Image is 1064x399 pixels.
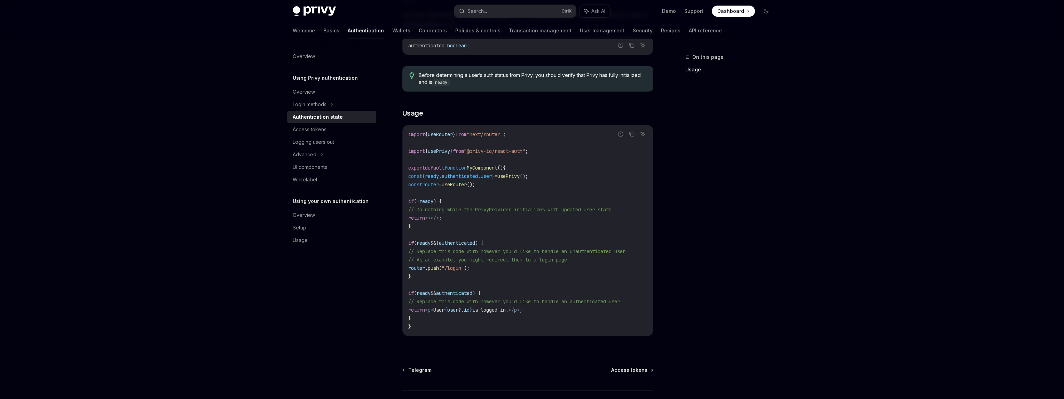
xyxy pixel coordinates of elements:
[293,138,334,146] div: Logging users out
[425,165,444,171] span: default
[293,175,317,184] div: Whitelabel
[348,22,384,39] a: Authentication
[287,136,376,148] a: Logging users out
[287,123,376,136] a: Access tokens
[439,240,475,246] span: authenticated
[520,307,522,313] span: ;
[464,307,470,313] span: id
[478,173,481,179] span: ,
[633,22,653,39] a: Security
[442,173,478,179] span: authenticated
[432,79,450,86] code: ready
[428,148,450,154] span: usePrivy
[431,240,436,246] span: &&
[417,290,431,296] span: ready
[509,22,572,39] a: Transaction management
[497,173,520,179] span: usePrivy
[293,211,315,219] div: Overview
[425,307,428,313] span: <
[685,64,777,75] a: Usage
[439,181,442,188] span: =
[408,265,425,271] span: router
[442,181,467,188] span: useRouter
[293,197,369,205] h5: Using your own authentication
[419,198,433,204] span: ready
[287,221,376,234] a: Setup
[436,290,472,296] span: authenticated
[419,72,646,86] span: Before determining a user’s auth status from Privy, you should verify that Privy has fully initia...
[492,173,495,179] span: }
[287,173,376,186] a: Whitelabel
[439,215,442,221] span: ;
[433,198,442,204] span: ) {
[422,173,425,179] span: {
[662,8,676,15] a: Demo
[453,131,456,138] span: }
[428,131,453,138] span: useRouter
[561,8,572,14] span: Ctrl K
[433,307,444,313] span: User
[525,148,528,154] span: ;
[287,234,376,247] a: Usage
[467,7,487,15] div: Search...
[287,161,376,173] a: UI components
[481,173,492,179] span: user
[454,5,576,17] button: Search...CtrlK
[293,163,327,171] div: UI components
[392,22,410,39] a: Wallets
[517,307,520,313] span: >
[408,315,411,321] span: }
[408,165,425,171] span: export
[293,74,358,82] h5: Using Privy authentication
[627,130,636,139] button: Copy the contents from the code block
[616,41,625,50] button: Report incorrect code
[692,53,724,61] span: On this page
[287,86,376,98] a: Overview
[467,181,475,188] span: ();
[717,8,744,15] span: Dashboard
[684,8,703,15] a: Support
[425,265,428,271] span: .
[408,215,425,221] span: return
[514,307,517,313] span: p
[408,367,432,374] span: Telegram
[408,323,411,330] span: }
[509,307,514,313] span: </
[408,148,425,154] span: import
[408,223,411,229] span: }
[453,148,464,154] span: from
[447,42,467,49] span: boolean
[475,240,483,246] span: ) {
[520,173,528,179] span: ();
[458,307,464,313] span: ?.
[414,290,417,296] span: (
[293,113,343,121] div: Authentication state
[760,6,772,17] button: Toggle dark mode
[403,367,432,374] a: Telegram
[428,265,439,271] span: push
[323,22,339,39] a: Basics
[439,265,442,271] span: (
[616,130,625,139] button: Report incorrect code
[414,240,417,246] span: (
[408,248,625,255] span: // Replace this code with however you'd like to handle an unauthenticated user
[467,42,470,49] span: ;
[444,307,447,313] span: {
[408,198,414,204] span: if
[425,131,428,138] span: {
[450,148,453,154] span: }
[293,125,326,134] div: Access tokens
[417,198,419,204] span: !
[503,165,506,171] span: {
[293,88,315,96] div: Overview
[408,273,411,280] span: }
[408,307,425,313] span: return
[408,240,414,246] span: if
[287,111,376,123] a: Authentication state
[293,22,315,39] a: Welcome
[689,22,722,39] a: API reference
[464,265,470,271] span: );
[467,131,503,138] span: "next/router"
[497,165,503,171] span: ()
[293,150,316,159] div: Advanced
